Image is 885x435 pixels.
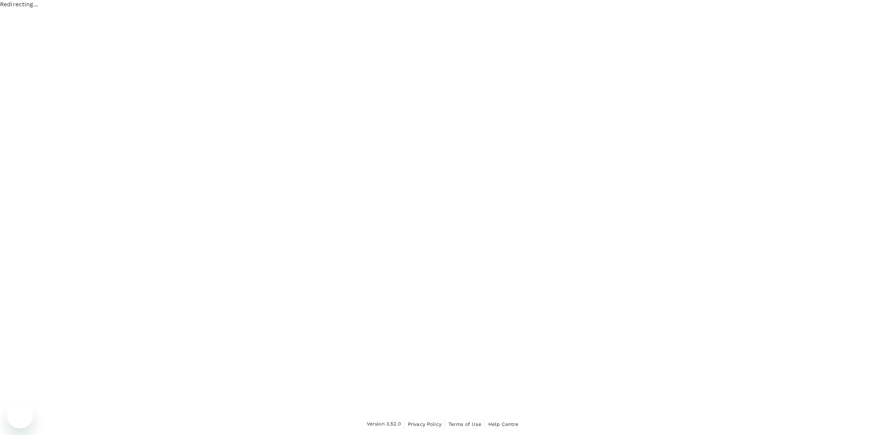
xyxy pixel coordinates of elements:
span: Terms of Use [449,421,481,427]
a: Help Centre [488,420,519,429]
span: Version 3.52.0 [367,420,401,428]
span: Help Centre [488,421,519,427]
span: Privacy Policy [408,421,441,427]
iframe: Button to launch messaging window [7,402,33,428]
a: Terms of Use [449,420,481,429]
a: Privacy Policy [408,420,441,429]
